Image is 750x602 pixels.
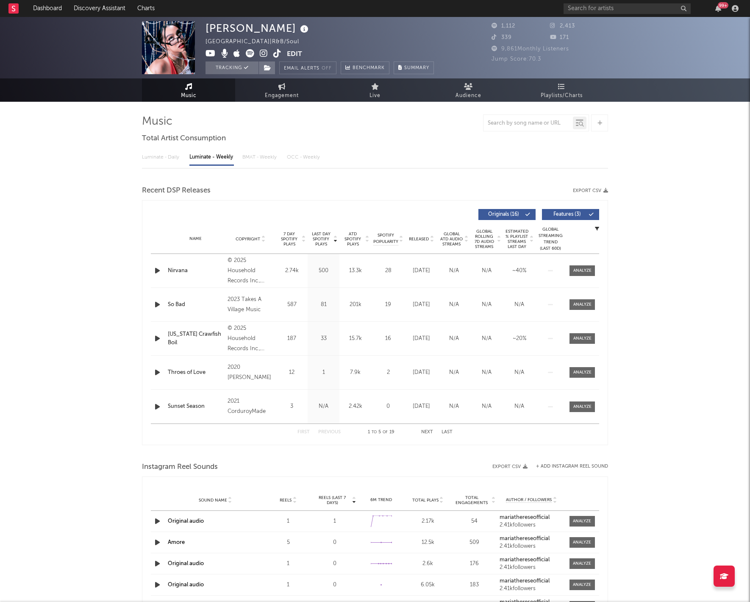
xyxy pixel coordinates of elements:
span: Reels (last 7 days) [314,495,351,505]
div: 7.9k [342,368,369,377]
a: Audience [422,78,515,102]
div: 176 [453,560,496,568]
span: Total Engagements [453,495,491,505]
div: 2020 [PERSON_NAME] [228,362,274,383]
div: N/A [472,368,501,377]
div: 187 [278,334,306,343]
div: Throes of Love [168,368,223,377]
div: 6M Trend [360,497,403,503]
div: 183 [453,581,496,589]
span: of [383,430,388,434]
div: 0 [373,402,403,411]
span: Audience [456,91,481,101]
strong: mariathereseofficial [500,515,550,520]
strong: mariathereseofficial [500,578,550,584]
span: Author / Followers [506,497,552,503]
div: N/A [505,402,533,411]
a: Original audio [168,582,204,588]
div: 2.41k followers [500,543,563,549]
div: 2.6k [407,560,449,568]
div: 201k [342,301,369,309]
div: 2.41k followers [500,522,563,528]
a: So Bad [168,301,223,309]
div: 2 [373,368,403,377]
span: 1,112 [492,23,515,29]
span: Spotify Popularity [373,232,398,245]
div: 3 [278,402,306,411]
span: Playlists/Charts [541,91,583,101]
a: mariathereseofficial [500,536,563,542]
span: 7 Day Spotify Plays [278,231,300,247]
div: 54 [453,517,496,526]
button: First [297,430,310,435]
div: 19 [373,301,403,309]
span: Reels [280,498,292,503]
div: [DATE] [407,402,436,411]
div: Global Streaming Trend (Last 60D) [538,226,563,252]
div: [GEOGRAPHIC_DATA] | R&B/Soul [206,37,309,47]
a: mariathereseofficial [500,557,563,563]
strong: mariathereseofficial [500,536,550,541]
div: 5 [267,538,309,547]
div: 16 [373,334,403,343]
div: 1 [267,517,309,526]
div: 0 [314,581,356,589]
div: [US_STATE] Crawfish Boil [168,330,223,347]
a: Original audio [168,561,204,566]
div: ~ 40 % [505,267,533,275]
span: Features ( 3 ) [547,212,586,217]
button: Email AlertsOff [279,61,336,74]
a: Music [142,78,235,102]
span: Jump Score: 70.3 [492,56,541,62]
span: Benchmark [353,63,385,73]
button: + Add Instagram Reel Sound [536,464,608,469]
span: Copyright [236,237,260,242]
button: Originals(16) [478,209,536,220]
div: 15.7k [342,334,369,343]
div: 2.41k followers [500,586,563,592]
div: N/A [472,267,501,275]
div: 509 [453,538,496,547]
a: Nirvana [168,267,223,275]
input: Search for artists [564,3,691,14]
a: Original audio [168,518,204,524]
span: 171 [550,35,569,40]
div: 33 [310,334,337,343]
a: Live [328,78,422,102]
div: N/A [472,301,501,309]
button: Export CSV [492,464,528,469]
span: Originals ( 16 ) [484,212,523,217]
div: N/A [505,301,533,309]
div: [PERSON_NAME] [206,21,311,35]
button: Next [421,430,433,435]
div: 1 [267,560,309,568]
div: N/A [440,334,468,343]
div: 1 [314,517,356,526]
div: Sunset Season [168,402,223,411]
span: Total Artist Consumption [142,134,226,144]
div: N/A [472,334,501,343]
em: Off [322,66,332,71]
div: 2.74k [278,267,306,275]
div: 500 [310,267,337,275]
div: 2.17k [407,517,449,526]
span: Total Plays [412,498,439,503]
span: Sound Name [199,498,227,503]
div: N/A [440,402,468,411]
a: Engagement [235,78,328,102]
span: Engagement [265,91,299,101]
div: 12 [278,368,306,377]
button: Edit [287,49,302,60]
div: N/A [440,368,468,377]
div: 1 [267,581,309,589]
span: Last Day Spotify Plays [310,231,332,247]
div: 81 [310,301,337,309]
span: 9,861 Monthly Listeners [492,46,569,52]
div: N/A [505,368,533,377]
div: N/A [440,267,468,275]
a: mariathereseofficial [500,578,563,584]
div: [DATE] [407,267,436,275]
div: Luminate - Weekly [189,150,234,164]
